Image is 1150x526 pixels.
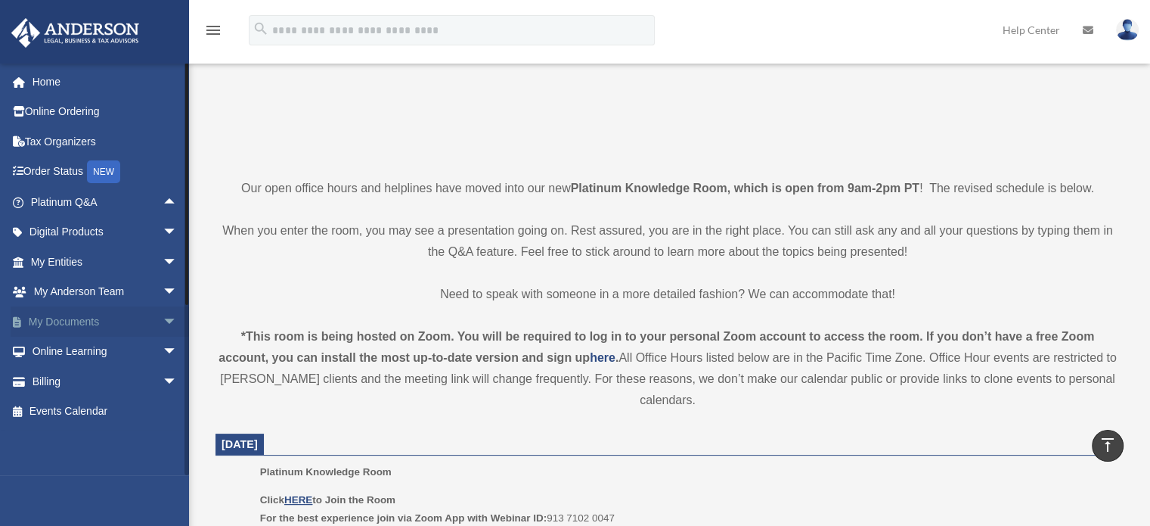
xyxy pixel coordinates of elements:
[215,326,1120,411] div: All Office Hours listed below are in the Pacific Time Zone. Office Hour events are restricted to ...
[215,220,1120,263] p: When you enter the room, you may see a presentation going on. Rest assured, you are in the right ...
[204,21,222,39] i: menu
[11,67,200,97] a: Home
[163,366,193,397] span: arrow_drop_down
[215,284,1120,305] p: Need to speak with someone in a more detailed fashion? We can accommodate that!
[163,217,193,248] span: arrow_drop_down
[260,512,547,524] b: For the best experience join via Zoom App with Webinar ID:
[11,366,200,397] a: Billingarrow_drop_down
[615,351,618,364] strong: .
[219,330,1094,364] strong: *This room is being hosted on Zoom. You will be required to log in to your personal Zoom account ...
[7,18,144,48] img: Anderson Advisors Platinum Portal
[11,217,200,247] a: Digital Productsarrow_drop_down
[284,494,312,506] a: HERE
[1116,19,1139,41] img: User Pic
[163,247,193,278] span: arrow_drop_down
[11,397,200,427] a: Events Calendar
[163,337,193,368] span: arrow_drop_down
[260,466,392,478] span: Platinum Knowledge Room
[253,20,269,37] i: search
[204,26,222,39] a: menu
[11,157,200,188] a: Order StatusNEW
[11,97,200,127] a: Online Ordering
[163,187,193,218] span: arrow_drop_up
[1092,430,1124,462] a: vertical_align_top
[590,351,615,364] a: here
[11,126,200,157] a: Tax Organizers
[11,187,200,217] a: Platinum Q&Aarrow_drop_up
[11,247,200,277] a: My Entitiesarrow_drop_down
[222,438,258,450] span: [DATE]
[215,178,1120,199] p: Our open office hours and helplines have moved into our new ! The revised schedule is below.
[163,277,193,308] span: arrow_drop_down
[87,160,120,183] div: NEW
[163,307,193,338] span: arrow_drop_down
[1099,436,1117,454] i: vertical_align_top
[11,337,200,367] a: Online Learningarrow_drop_down
[571,182,919,195] strong: Platinum Knowledge Room, which is open from 9am-2pm PT
[11,277,200,307] a: My Anderson Teamarrow_drop_down
[260,494,395,506] b: Click to Join the Room
[11,307,200,337] a: My Documentsarrow_drop_down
